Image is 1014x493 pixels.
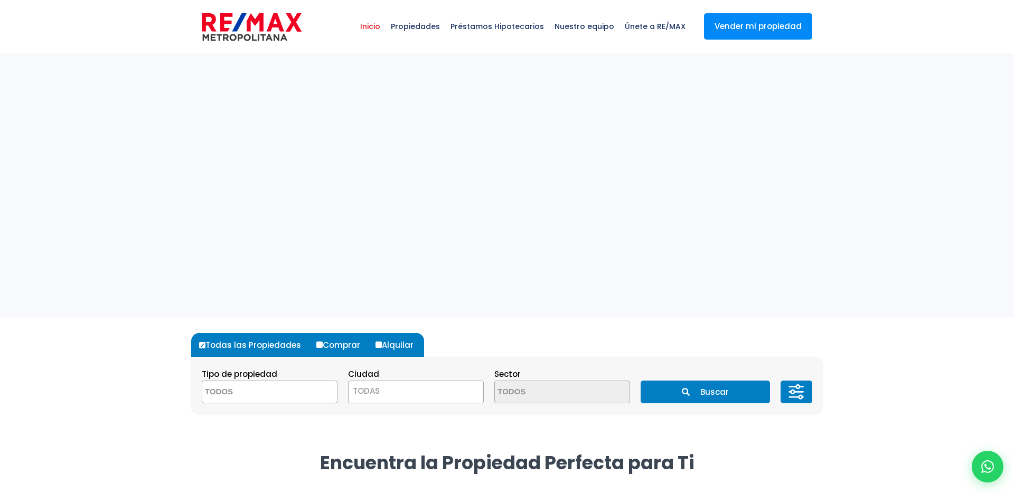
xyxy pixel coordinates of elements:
label: Alquilar [373,333,424,357]
span: TODAS [348,381,484,403]
textarea: Search [495,381,597,404]
span: Sector [494,368,521,380]
a: Vender mi propiedad [704,13,812,40]
span: Únete a RE/MAX [619,11,691,42]
img: remax-metropolitana-logo [202,11,302,43]
span: Préstamos Hipotecarios [445,11,549,42]
span: Tipo de propiedad [202,368,277,380]
span: Nuestro equipo [549,11,619,42]
button: Buscar [641,381,769,403]
span: TODAS [349,384,483,399]
input: Comprar [316,342,323,348]
span: Propiedades [386,11,445,42]
label: Todas las Propiedades [196,333,312,357]
label: Comprar [314,333,371,357]
span: Inicio [355,11,386,42]
strong: Encuentra la Propiedad Perfecta para Ti [320,450,694,476]
span: TODAS [353,385,380,396]
input: Todas las Propiedades [199,342,205,348]
textarea: Search [202,381,305,404]
input: Alquilar [375,342,382,348]
span: Ciudad [348,368,379,380]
